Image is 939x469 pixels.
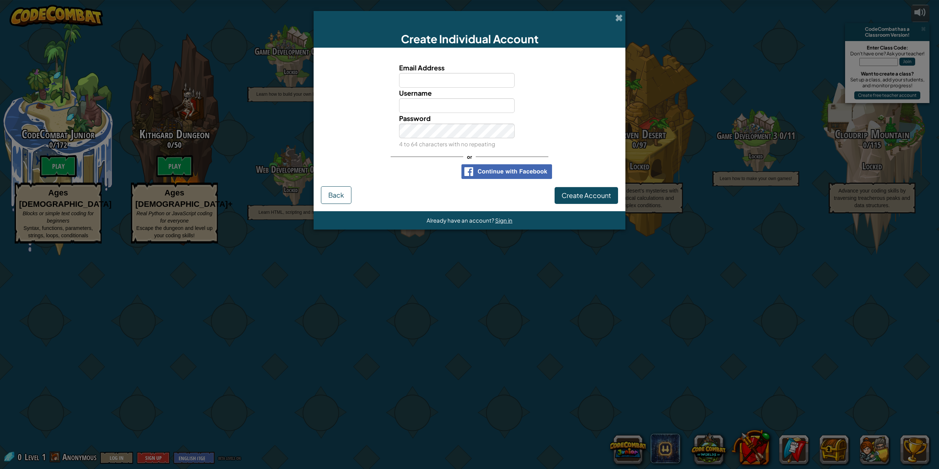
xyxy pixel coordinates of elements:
span: Password [399,114,431,122]
span: Email Address [399,63,445,72]
iframe: Sign in with Google Button [383,164,458,180]
a: Sign in [495,217,512,224]
span: or [463,151,476,162]
img: facebook_sso_button2.png [461,164,552,179]
button: Create Account [555,187,618,204]
span: Already have an account? [427,217,495,224]
span: Create Account [562,191,611,199]
button: Back [321,186,351,204]
small: 4 to 64 characters with no repeating [399,140,495,147]
span: Back [328,191,344,199]
span: Username [399,89,432,97]
span: Create Individual Account [401,32,538,46]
